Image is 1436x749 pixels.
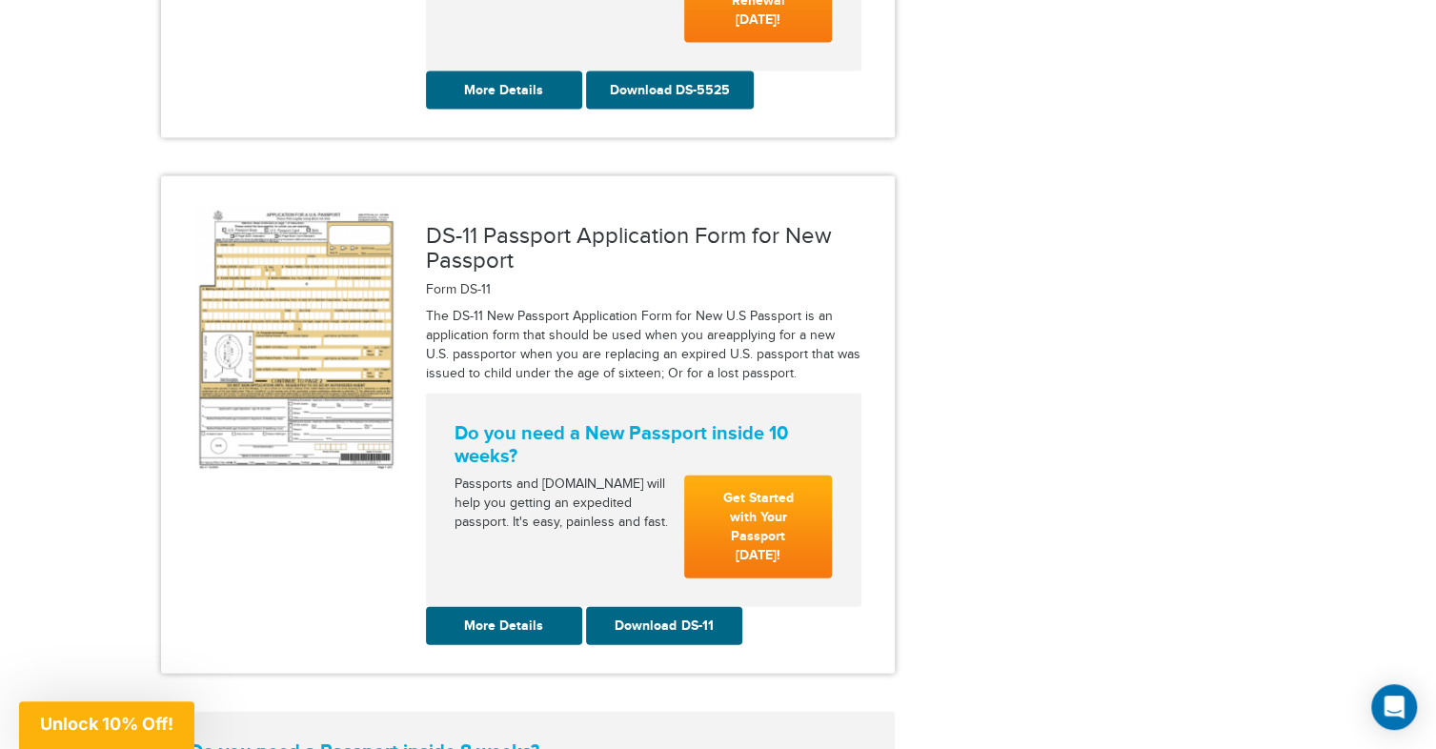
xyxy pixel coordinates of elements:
span: Unlock 10% Off! [40,714,173,734]
div: Open Intercom Messenger [1371,684,1417,730]
p: The DS-11 New Passport Application Form for New U.S Passport is an application form that should b... [426,308,861,384]
a: DS-11 Passport Application Form for New Passport [426,223,832,274]
a: More Details [426,71,582,110]
div: Unlock 10% Off! [19,701,194,749]
a: Download DS-5525 [586,71,754,110]
a: Download DS-11 [586,607,742,645]
strong: Do you need a New Passport inside 10 weeks? [455,422,833,468]
div: Passports and [DOMAIN_NAME] will help you getting an expedited passport. It's easy, painless and ... [447,476,677,533]
a: More Details [426,607,582,645]
img: ds11-229x300.png [194,205,397,471]
h5: Form DS-11 [426,283,861,297]
a: Get Started with Your Passport [DATE]! [684,476,833,578]
a: applying for a new U.S. passport [426,328,835,362]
